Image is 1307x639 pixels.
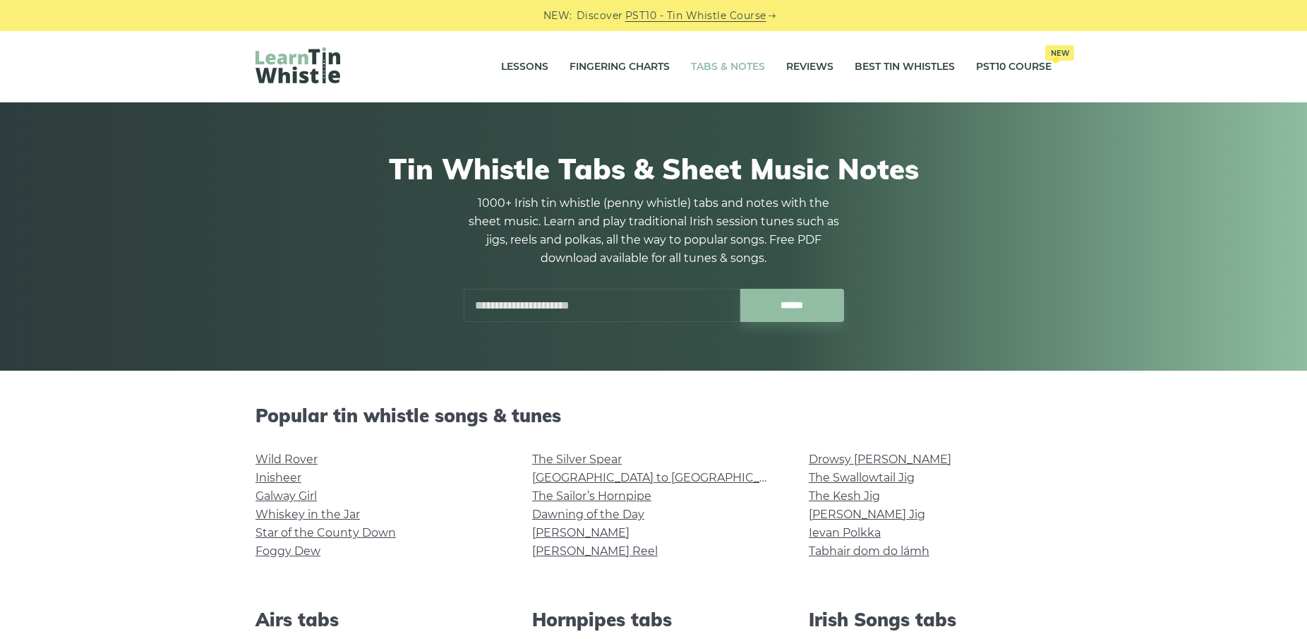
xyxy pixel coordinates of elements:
a: [GEOGRAPHIC_DATA] to [GEOGRAPHIC_DATA] [532,471,793,484]
h1: Tin Whistle Tabs & Sheet Music Notes [255,152,1052,186]
h2: Irish Songs tabs [809,609,1052,631]
p: 1000+ Irish tin whistle (penny whistle) tabs and notes with the sheet music. Learn and play tradi... [463,194,844,268]
a: Galway Girl [255,489,317,503]
a: The Silver Spear [532,453,622,466]
h2: Popular tin whistle songs & tunes [255,405,1052,426]
a: Ievan Polkka [809,526,881,539]
a: [PERSON_NAME] Reel [532,544,658,558]
a: The Sailor’s Hornpipe [532,489,651,503]
a: Whiskey in the Jar [255,508,360,521]
img: LearnTinWhistle.com [255,47,340,83]
a: PST10 CourseNew [976,49,1052,85]
a: Wild Rover [255,453,318,466]
a: Drowsy [PERSON_NAME] [809,453,951,466]
a: The Kesh Jig [809,489,880,503]
span: New [1045,45,1074,61]
a: The Swallowtail Jig [809,471,915,484]
a: Foggy Dew [255,544,320,558]
a: [PERSON_NAME] Jig [809,508,925,521]
a: Fingering Charts [570,49,670,85]
a: Lessons [501,49,548,85]
a: Reviews [786,49,833,85]
a: Dawning of the Day [532,508,644,521]
h2: Hornpipes tabs [532,609,775,631]
a: Best Tin Whistles [855,49,955,85]
h2: Airs tabs [255,609,498,631]
a: Star of the County Down [255,526,396,539]
a: [PERSON_NAME] [532,526,630,539]
a: Tabs & Notes [691,49,765,85]
a: Inisheer [255,471,301,484]
a: Tabhair dom do lámh [809,544,929,558]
